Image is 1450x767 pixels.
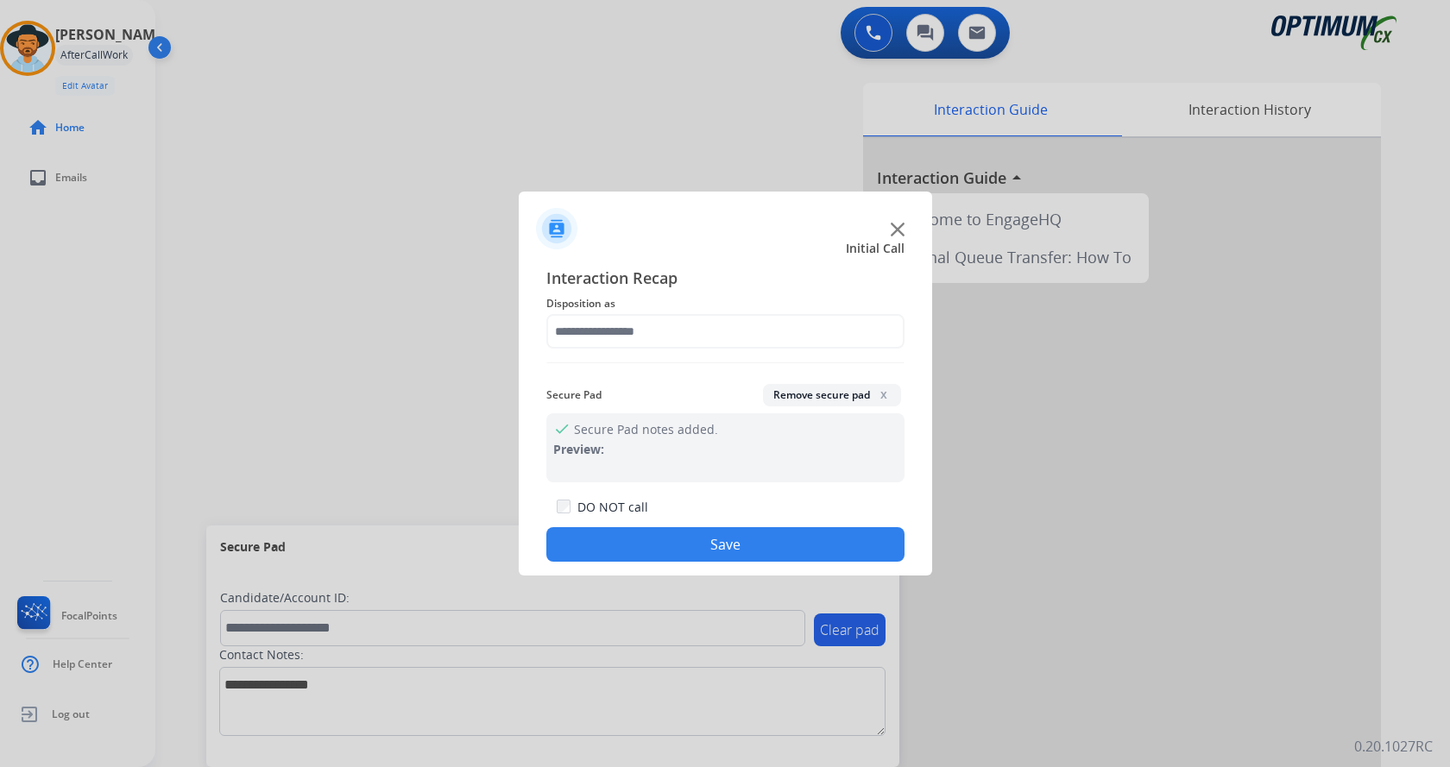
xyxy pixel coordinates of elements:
[577,499,648,516] label: DO NOT call
[546,266,905,293] span: Interaction Recap
[546,413,905,482] div: Secure Pad notes added.
[546,385,602,406] span: Secure Pad
[553,420,567,434] mat-icon: check
[1354,736,1433,757] p: 0.20.1027RC
[546,527,905,562] button: Save
[553,441,604,457] span: Preview:
[877,387,891,401] span: x
[546,293,905,314] span: Disposition as
[846,240,905,257] span: Initial Call
[763,384,901,406] button: Remove secure padx
[536,208,577,249] img: contactIcon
